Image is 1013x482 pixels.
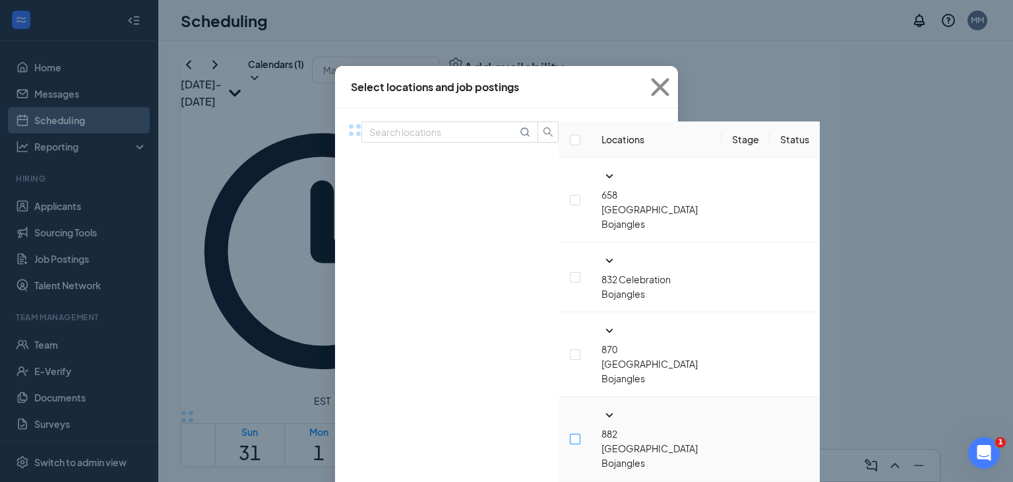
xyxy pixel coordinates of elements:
[721,121,770,158] th: Stage
[369,125,517,139] input: Search locations
[968,437,1000,469] iframe: Intercom live chat
[601,456,711,470] p: Bojangles
[770,121,820,158] th: Status
[601,323,617,339] svg: SmallChevronDown
[591,121,721,158] th: Locations
[537,121,559,143] button: search
[601,168,617,184] svg: SmallChevronDown
[601,273,671,285] span: 832 Celebration
[538,127,558,137] span: search
[601,253,617,269] svg: SmallChevronDown
[601,287,711,301] p: Bojangles
[601,407,617,423] svg: SmallChevronDown
[601,371,711,386] p: Bojangles
[601,428,698,454] span: 882 [GEOGRAPHIC_DATA]
[601,217,711,231] p: Bojangles
[642,69,678,105] svg: Cross
[601,343,698,370] span: 870 [GEOGRAPHIC_DATA]
[601,189,698,215] span: 658 [GEOGRAPHIC_DATA]
[642,66,678,108] button: Close
[351,80,519,94] div: Select locations and job postings
[520,127,530,137] svg: MagnifyingGlass
[995,437,1006,448] span: 1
